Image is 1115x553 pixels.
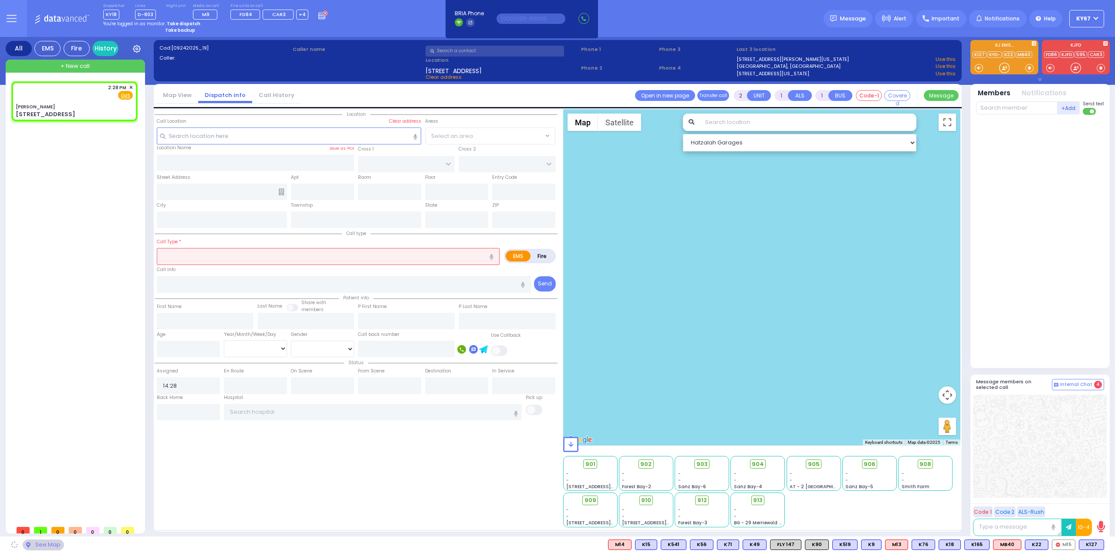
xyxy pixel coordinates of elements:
[291,331,307,338] label: Gender
[1052,379,1104,390] button: Internal Chat 4
[581,46,656,53] span: Phone 1
[291,202,313,209] label: Township
[358,303,387,310] label: P First Name
[622,483,651,490] span: Forest Bay-2
[108,84,126,91] span: 2:28 PM
[425,368,451,375] label: Destination
[1003,51,1015,58] a: K22
[678,483,706,490] span: Sanz Bay-6
[426,74,462,80] span: Clear address
[622,470,625,477] span: -
[224,331,287,338] div: Year/Month/Week/Day
[455,10,484,17] span: BRIA Phone
[790,483,854,490] span: AT - 2 [GEOGRAPHIC_DATA]
[885,540,908,550] div: M13
[431,132,473,141] span: Select an area
[678,506,681,513] span: -
[358,368,385,375] label: From Scene
[224,368,244,375] label: En Route
[491,332,521,339] label: Use Callback
[978,88,1010,98] button: Members
[845,477,848,483] span: -
[230,3,309,9] label: Fire units on call
[912,540,935,550] div: K76
[459,146,476,153] label: Cross 2
[970,43,1038,49] label: KJ EMS...
[104,527,117,533] span: 0
[678,477,681,483] span: -
[566,513,569,519] span: -
[506,251,531,261] label: EMS
[717,540,739,550] div: BLS
[86,527,99,533] span: 0
[1058,101,1080,114] button: +Add
[157,238,181,245] label: Call Type *
[747,90,771,101] button: UNIT
[566,506,569,513] span: -
[121,527,134,533] span: 0
[788,90,812,101] button: ALS
[919,460,931,469] span: 908
[426,46,564,57] input: Search a contact
[492,202,499,209] label: ZIP
[845,470,848,477] span: -
[1076,519,1092,536] button: 10-4
[1042,43,1110,49] label: KJFD
[932,15,960,23] span: Important
[1025,540,1048,550] div: BLS
[678,513,681,519] span: -
[697,496,707,505] span: 912
[635,90,695,101] a: Open in new page
[661,540,686,550] div: BLS
[734,519,783,526] span: BG - 29 Merriewold S.
[993,540,1021,550] div: MB40
[129,84,133,91] span: ✕
[566,483,649,490] span: [STREET_ADDRESS][PERSON_NAME]
[753,496,763,505] span: 913
[1025,540,1048,550] div: K22
[770,540,801,550] div: FLY 147
[856,90,882,101] button: Code-1
[641,496,651,505] span: 910
[301,299,326,306] small: Share with
[426,57,578,64] label: Location
[902,483,929,490] span: Smith Farm
[743,540,767,550] div: K49
[339,295,373,301] span: Patient info
[790,470,792,477] span: -
[939,114,956,131] button: Toggle fullscreen view
[737,56,849,63] a: [STREET_ADDRESS][PERSON_NAME][US_STATE]
[987,51,1002,58] a: KYD-
[568,114,598,131] button: Show street map
[737,63,841,70] a: [GEOGRAPHIC_DATA], [GEOGRAPHIC_DATA]
[240,11,252,18] span: FD84
[1076,15,1091,23] span: KY67
[964,540,990,550] div: K165
[699,114,917,131] input: Search location
[861,540,882,550] div: BLS
[598,114,641,131] button: Show satellite imagery
[659,46,734,53] span: Phone 3
[389,118,421,125] label: Clear address
[92,41,118,56] a: History
[973,506,993,517] button: Code 1
[358,174,371,181] label: Room
[635,540,657,550] div: BLS
[585,496,596,505] span: 909
[830,15,837,22] img: message.svg
[157,174,190,181] label: Street Address
[1060,51,1074,58] a: KJFD
[425,202,437,209] label: State
[902,470,904,477] span: -
[34,41,61,56] div: EMS
[252,91,301,99] a: Call History
[734,470,737,477] span: -
[659,64,734,72] span: Phone 4
[985,15,1020,23] span: Notifications
[497,13,565,24] input: (000)000-00000
[1054,383,1058,387] img: comment-alt.png
[293,46,423,53] label: Caller name
[16,104,55,110] div: [PERSON_NAME]
[912,540,935,550] div: BLS
[157,266,176,273] label: Call Info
